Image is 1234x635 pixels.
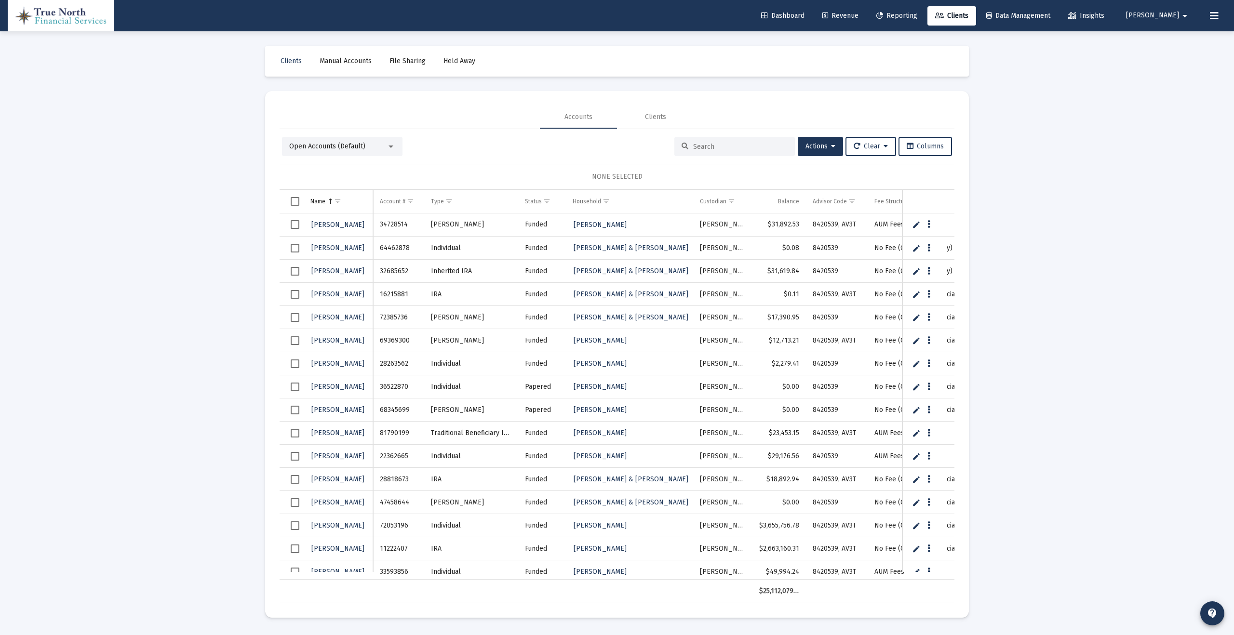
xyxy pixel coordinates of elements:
[868,190,1013,213] td: Column Fee Structure(s)
[334,198,341,205] span: Show filter options for column 'Name'
[273,52,309,71] a: Clients
[280,190,954,603] div: Data grid
[291,429,299,437] div: Select row
[868,398,1013,422] td: No Fee (On-going Financial Planning Client)
[574,498,688,506] span: [PERSON_NAME] & [PERSON_NAME]
[876,12,917,20] span: Reporting
[912,313,921,322] a: Edit
[311,544,364,553] span: [PERSON_NAME]
[304,190,373,213] td: Column Name
[693,398,752,422] td: [PERSON_NAME]
[752,537,806,560] td: $2,663,160.31
[311,568,364,576] span: [PERSON_NAME]
[373,445,424,468] td: 22362665
[912,383,921,391] a: Edit
[574,383,627,391] span: [PERSON_NAME]
[573,310,689,324] a: [PERSON_NAME] & [PERSON_NAME]
[573,218,628,232] a: [PERSON_NAME]
[912,267,921,276] a: Edit
[525,243,559,253] div: Funded
[311,336,364,344] span: [PERSON_NAME]
[291,406,299,414] div: Select row
[822,12,858,20] span: Revenue
[380,198,405,205] div: Account #
[373,468,424,491] td: 28818673
[311,221,364,229] span: [PERSON_NAME]
[291,568,299,576] div: Select row
[574,359,627,368] span: [PERSON_NAME]
[525,336,559,345] div: Funded
[311,290,364,298] span: [PERSON_NAME]
[1068,12,1104,20] span: Insights
[310,518,365,532] a: [PERSON_NAME]
[525,266,559,276] div: Funded
[573,449,628,463] a: [PERSON_NAME]
[806,283,868,306] td: 8420539, AV3T
[693,422,752,445] td: [PERSON_NAME]
[868,514,1013,537] td: No Fee (On-going Financial Planning Client)
[752,260,806,283] td: $31,619.84
[806,375,868,398] td: 8420539
[424,468,518,491] td: IRA
[311,429,364,437] span: [PERSON_NAME]
[693,329,752,352] td: [PERSON_NAME]
[912,359,921,368] a: Edit
[868,468,1013,491] td: No Fee (On-going Financial Planning Client)
[373,491,424,514] td: 47458644
[424,190,518,213] td: Column Type
[693,560,752,583] td: [PERSON_NAME]
[373,329,424,352] td: 69369300
[693,537,752,560] td: [PERSON_NAME]
[574,406,627,414] span: [PERSON_NAME]
[310,218,365,232] a: [PERSON_NAME]
[373,537,424,560] td: 11222407
[752,375,806,398] td: $0.00
[310,495,365,509] a: [PERSON_NAME]
[574,221,627,229] span: [PERSON_NAME]
[424,537,518,560] td: IRA
[1114,6,1202,25] button: [PERSON_NAME]
[525,405,559,415] div: Papered
[525,428,559,438] div: Funded
[436,52,483,71] a: Held Away
[287,172,947,182] div: NONE SELECTED
[868,329,1013,352] td: No Fee (On-going Financial Planning Client)
[310,333,365,347] a: [PERSON_NAME]
[281,57,302,65] span: Clients
[752,514,806,537] td: $3,655,756.78
[603,198,610,205] span: Show filter options for column 'Household'
[424,329,518,352] td: [PERSON_NAME]
[693,190,752,213] td: Column Custodian
[311,452,364,460] span: [PERSON_NAME]
[424,560,518,583] td: Individual
[431,198,444,205] div: Type
[868,422,1013,445] td: AUM Fees
[525,521,559,530] div: Funded
[759,586,799,596] div: $25,112,079.32
[311,359,364,368] span: [PERSON_NAME]
[310,287,365,301] a: [PERSON_NAME]
[806,213,868,237] td: 8420539, AV3T
[752,352,806,375] td: $2,279.41
[573,287,689,301] a: [PERSON_NAME] & [PERSON_NAME]
[311,475,364,483] span: [PERSON_NAME]
[752,213,806,237] td: $31,892.53
[868,237,1013,260] td: No Fee (Complementary)
[373,422,424,445] td: 81790199
[912,498,921,507] a: Edit
[373,375,424,398] td: 36522870
[912,336,921,345] a: Edit
[311,383,364,391] span: [PERSON_NAME]
[525,382,559,392] div: Papered
[574,290,688,298] span: [PERSON_NAME] & [PERSON_NAME]
[311,244,364,252] span: [PERSON_NAME]
[424,445,518,468] td: Individual
[445,198,453,205] span: Show filter options for column 'Type'
[815,6,866,26] a: Revenue
[310,426,365,440] a: [PERSON_NAME]
[424,213,518,237] td: [PERSON_NAME]
[693,283,752,306] td: [PERSON_NAME]
[373,514,424,537] td: 72053196
[693,468,752,491] td: [PERSON_NAME]
[574,336,627,344] span: [PERSON_NAME]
